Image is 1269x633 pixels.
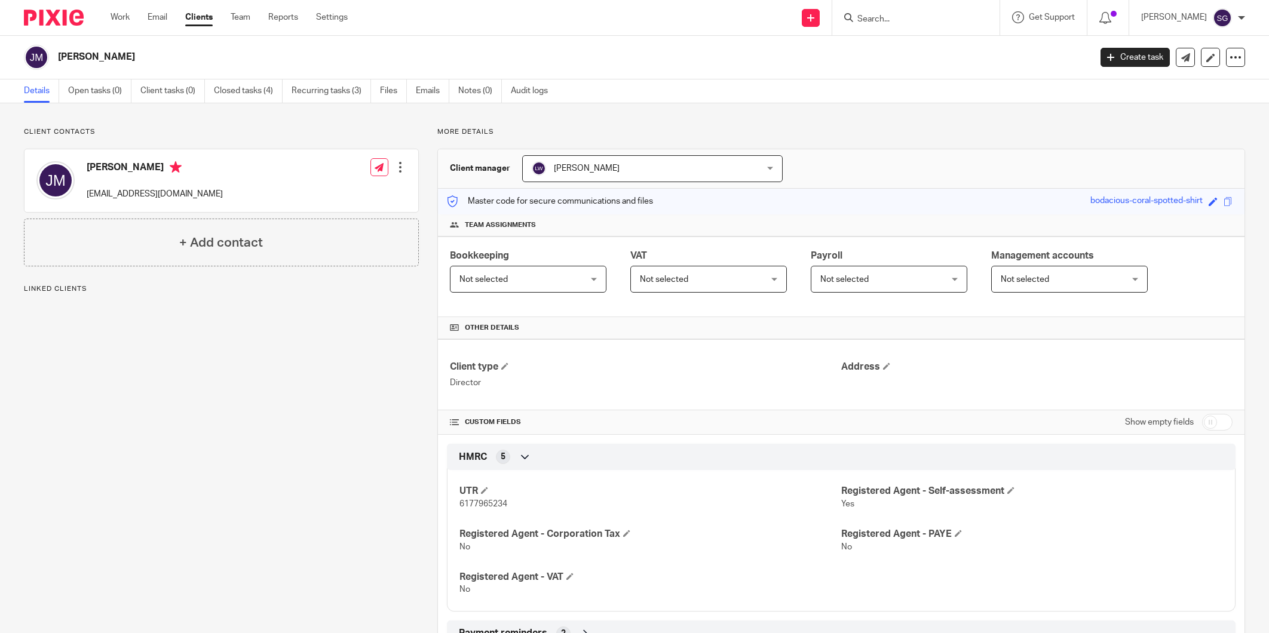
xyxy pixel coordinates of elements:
span: No [459,585,470,594]
img: svg%3E [1213,8,1232,27]
span: No [459,543,470,551]
a: Emails [416,79,449,103]
input: Search [856,14,964,25]
span: No [841,543,852,551]
span: HMRC [459,451,487,463]
img: svg%3E [36,161,75,199]
span: Team assignments [465,220,536,230]
h4: Registered Agent - PAYE [841,528,1223,540]
h4: CUSTOM FIELDS [450,417,841,427]
a: Audit logs [511,79,557,103]
p: Linked clients [24,284,419,294]
span: Not selected [640,275,688,284]
a: Work [111,11,130,23]
a: Files [380,79,407,103]
span: Payroll [811,251,842,260]
i: Primary [170,161,182,173]
span: Get Support [1029,13,1075,21]
p: Client contacts [24,127,419,137]
a: Settings [316,11,348,23]
h2: [PERSON_NAME] [58,51,878,63]
a: Email [148,11,167,23]
a: Clients [185,11,213,23]
span: VAT [630,251,647,260]
h4: Registered Agent - Corporation Tax [459,528,841,540]
h4: + Add contact [179,233,263,252]
a: Closed tasks (4) [214,79,283,103]
img: svg%3E [532,161,546,176]
span: Management accounts [991,251,1094,260]
a: Create task [1101,48,1170,67]
span: Not selected [459,275,508,284]
a: Team [231,11,250,23]
p: [PERSON_NAME] [1141,11,1207,23]
p: Director [450,377,841,389]
span: Not selected [820,275,869,284]
a: Open tasks (0) [68,79,131,103]
h4: Registered Agent - VAT [459,571,841,583]
p: Master code for secure communications and files [447,195,653,207]
span: Yes [841,500,854,508]
p: [EMAIL_ADDRESS][DOMAIN_NAME] [87,188,223,200]
span: [PERSON_NAME] [554,164,620,173]
img: Pixie [24,10,84,26]
h3: Client manager [450,162,510,174]
span: Not selected [1001,275,1049,284]
a: Client tasks (0) [140,79,205,103]
div: bodacious-coral-spotted-shirt [1090,195,1203,208]
a: Notes (0) [458,79,502,103]
a: Reports [268,11,298,23]
h4: [PERSON_NAME] [87,161,223,176]
img: svg%3E [24,45,49,70]
h4: UTR [459,485,841,497]
label: Show empty fields [1125,416,1194,428]
h4: Registered Agent - Self-assessment [841,485,1223,497]
span: 5 [501,451,505,463]
a: Recurring tasks (3) [292,79,371,103]
span: 6177965234 [459,500,507,508]
h4: Client type [450,361,841,373]
p: More details [437,127,1245,137]
a: Details [24,79,59,103]
span: Bookkeeping [450,251,509,260]
span: Other details [465,323,519,333]
h4: Address [841,361,1233,373]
